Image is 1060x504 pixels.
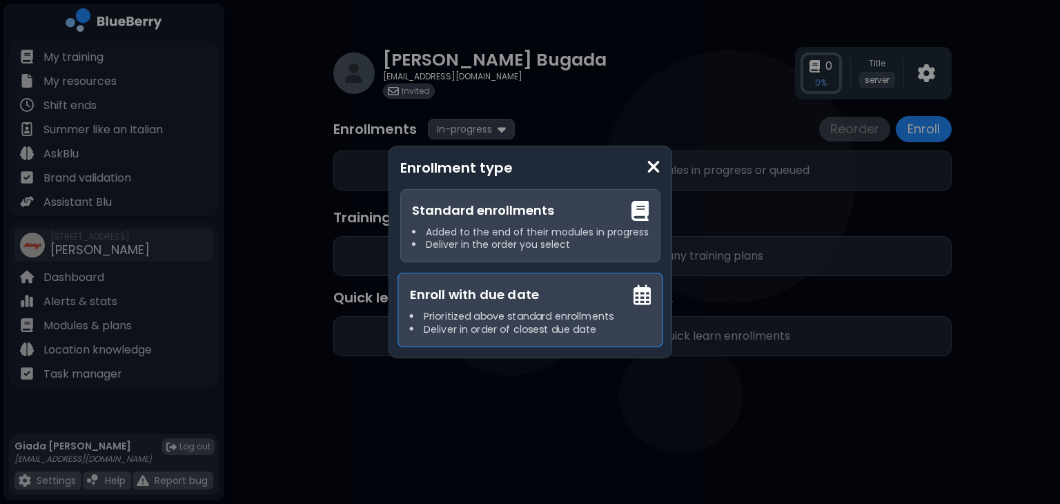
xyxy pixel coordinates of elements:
[409,322,651,335] li: Deliver in order of closest due date
[409,310,651,322] li: Prioritized above standard enrollments
[412,238,649,251] li: Deliver in the order you select
[412,201,649,220] h3: Standard enrollments
[647,157,660,176] img: close icon
[400,157,660,178] p: Enrollment type
[631,201,649,221] img: Professor Blueberry
[633,284,651,304] img: Build yourself
[412,226,649,238] li: Added to the end of their modules in progress
[409,284,651,304] h3: Enroll with due date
